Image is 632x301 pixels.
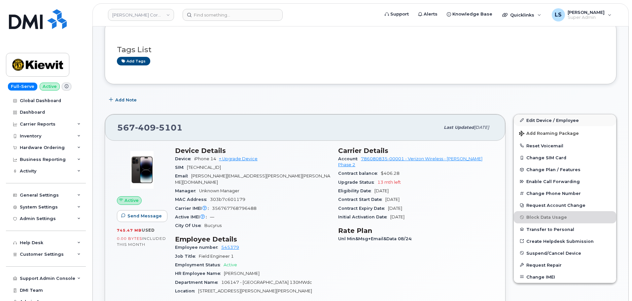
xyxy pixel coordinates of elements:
[175,262,224,267] span: Employment Status
[117,236,166,247] span: included this month
[210,214,214,219] span: —
[224,262,237,267] span: Active
[381,171,400,176] span: $406.28
[221,280,312,285] span: 106147 - [GEOGRAPHIC_DATA] 130MWdc
[117,123,183,132] span: 567
[135,123,156,132] span: 409
[390,11,409,18] span: Support
[175,173,330,184] span: [PERSON_NAME][EMAIL_ADDRESS][PERSON_NAME][PERSON_NAME][DOMAIN_NAME]
[183,9,283,21] input: Find something...
[555,11,562,19] span: LS
[199,254,234,259] span: Field Engineer 1
[175,288,198,293] span: Location
[514,140,616,152] button: Reset Voicemail
[338,236,415,241] span: Unl Min&Msg+Email&Data 08/24
[117,46,604,54] h3: Tags List
[498,8,546,21] div: Quicklinks
[510,12,534,18] span: Quicklinks
[547,8,616,21] div: Luke Shomaker
[122,150,162,190] img: image20231002-3703462-njx0qo.jpeg
[338,227,493,235] h3: Rate Plan
[219,156,258,161] a: + Upgrade Device
[338,180,377,185] span: Upgrade Status
[175,254,199,259] span: Job Title
[514,271,616,283] button: Change IMEI
[124,197,139,204] span: Active
[210,197,245,202] span: 303b7c601179
[388,206,402,211] span: [DATE]
[187,165,221,170] span: [TECHNICAL_ID]
[204,223,222,228] span: Bucyrus
[526,250,581,255] span: Suspend/Cancel Device
[338,156,361,161] span: Account
[108,9,174,21] a: Kiewit Corporation
[224,271,260,276] span: [PERSON_NAME]
[390,214,404,219] span: [DATE]
[514,164,616,175] button: Change Plan / Features
[175,156,194,161] span: Device
[175,173,191,178] span: Email
[514,114,616,126] a: Edit Device / Employee
[380,8,413,21] a: Support
[603,272,627,296] iframe: Messenger Launcher
[514,126,616,140] button: Add Roaming Package
[175,271,224,276] span: HR Employee Name
[338,156,482,167] a: 786080835-00001 - Verizon Wireless - [PERSON_NAME] Phase 2
[514,259,616,271] button: Request Repair
[514,187,616,199] button: Change Phone Number
[198,288,312,293] span: [STREET_ADDRESS][PERSON_NAME][PERSON_NAME]
[221,245,239,250] a: 545379
[568,15,605,20] span: Super Admin
[514,175,616,187] button: Enable Call Forwarding
[117,236,142,241] span: 0.00 Bytes
[117,228,142,233] span: 745.47 MB
[175,165,187,170] span: SIM
[175,147,330,155] h3: Device Details
[519,131,579,137] span: Add Roaming Package
[199,188,239,193] span: Unknown Manager
[156,123,183,132] span: 5101
[526,167,580,172] span: Change Plan / Features
[514,211,616,223] button: Block Data Usage
[452,11,492,18] span: Knowledge Base
[514,247,616,259] button: Suspend/Cancel Device
[338,197,385,202] span: Contract Start Date
[105,94,142,106] button: Add Note
[338,214,390,219] span: Initial Activation Date
[526,179,580,184] span: Enable Call Forwarding
[175,245,221,250] span: Employee number
[127,213,162,219] span: Send Message
[338,206,388,211] span: Contract Expiry Date
[514,199,616,211] button: Request Account Change
[175,223,204,228] span: City Of Use
[474,125,489,130] span: [DATE]
[117,57,150,65] a: Add tags
[338,188,374,193] span: Eligibility Date
[175,206,212,211] span: Carrier IMEI
[568,10,605,15] span: [PERSON_NAME]
[377,180,401,185] span: 13 mth left
[444,125,474,130] span: Last updated
[338,171,381,176] span: Contract balance
[117,210,167,222] button: Send Message
[338,147,493,155] h3: Carrier Details
[514,235,616,247] a: Create Helpdesk Submission
[514,152,616,164] button: Change SIM Card
[413,8,442,21] a: Alerts
[424,11,438,18] span: Alerts
[115,97,137,103] span: Add Note
[175,235,330,243] h3: Employee Details
[514,223,616,235] button: Transfer to Personal
[175,280,221,285] span: Department Name
[442,8,497,21] a: Knowledge Base
[374,188,389,193] span: [DATE]
[385,197,400,202] span: [DATE]
[175,214,210,219] span: Active IMEI
[175,188,199,193] span: Manager
[212,206,257,211] span: 356767768796488
[142,228,155,233] span: used
[194,156,216,161] span: iPhone 14
[175,197,210,202] span: MAC Address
